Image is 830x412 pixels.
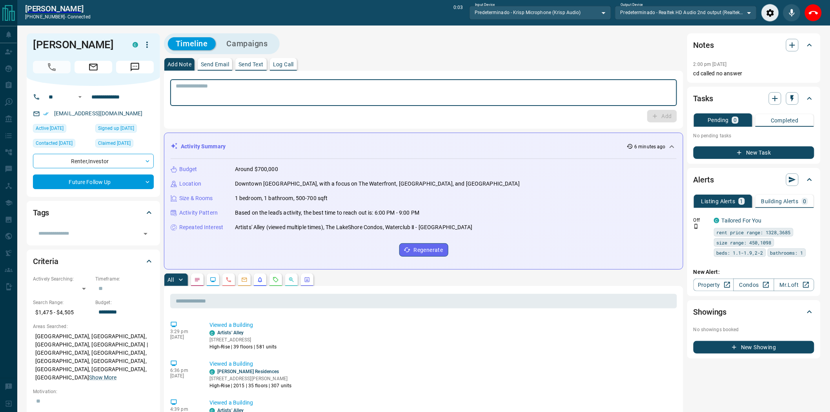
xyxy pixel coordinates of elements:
[635,143,666,150] p: 6 minutes ago
[33,38,121,51] h1: [PERSON_NAME]
[288,277,295,283] svg: Opportunities
[226,277,232,283] svg: Calls
[304,277,310,283] svg: Agent Actions
[621,2,643,7] label: Output Device
[805,4,822,22] div: End Call
[25,13,91,20] p: [PHONE_NUMBER] -
[693,217,709,224] p: Off
[734,279,774,291] a: Condos
[219,37,276,50] button: Campaigns
[693,306,727,318] h2: Showings
[75,92,85,102] button: Open
[241,277,248,283] svg: Emails
[273,62,294,67] p: Log Call
[235,180,520,188] p: Downtown [GEOGRAPHIC_DATA], with a focus on The Waterfront, [GEOGRAPHIC_DATA], and [GEOGRAPHIC_DATA]
[693,341,814,354] button: New Showing
[33,206,49,219] h2: Tags
[717,249,763,257] span: beds: 1.1-1.9,2-2
[133,42,138,47] div: condos.ca
[43,111,49,117] svg: Email Verified
[170,329,198,334] p: 3:29 pm
[783,4,801,22] div: Mute
[95,275,154,283] p: Timeframe:
[167,62,191,67] p: Add Note
[36,124,64,132] span: Active [DATE]
[708,117,729,123] p: Pending
[693,303,814,321] div: Showings
[33,61,71,73] span: Call
[33,252,154,271] div: Criteria
[235,223,472,232] p: Artists' Alley (viewed multiple times), The LakeShore Condos, Waterclub Ⅱ - [GEOGRAPHIC_DATA]
[54,110,143,117] a: [EMAIL_ADDRESS][DOMAIN_NAME]
[95,299,154,306] p: Budget:
[693,36,814,55] div: Notes
[167,277,174,283] p: All
[116,61,154,73] span: Message
[33,175,154,189] div: Future Follow Up
[771,118,799,123] p: Completed
[693,89,814,108] div: Tasks
[217,330,244,335] a: Artists' Alley
[770,249,803,257] span: bathrooms: 1
[693,130,814,142] p: No pending tasks
[693,268,814,276] p: New Alert:
[33,388,154,395] p: Motivation:
[693,69,814,78] p: cd called no answer
[693,224,699,229] svg: Push Notification Only
[98,124,134,132] span: Signed up [DATE]
[33,275,91,283] p: Actively Searching:
[453,4,463,22] p: 0:03
[170,368,198,373] p: 6:36 pm
[179,194,213,202] p: Size & Rooms
[693,326,814,333] p: No showings booked
[235,165,278,173] p: Around $700,000
[693,279,734,291] a: Property
[170,407,198,412] p: 4:39 pm
[179,209,218,217] p: Activity Pattern
[693,173,714,186] h2: Alerts
[615,6,757,19] div: Predeterminado - Realtek HD Audio 2nd output (Realtek(R) Audio)
[740,199,743,204] p: 1
[181,142,226,151] p: Activity Summary
[717,239,772,246] span: size range: 450,1098
[89,374,116,382] button: Show More
[761,199,799,204] p: Building Alerts
[257,277,263,283] svg: Listing Alerts
[140,228,151,239] button: Open
[209,321,674,329] p: Viewed a Building
[693,39,714,51] h2: Notes
[693,170,814,189] div: Alerts
[209,375,292,382] p: [STREET_ADDRESS][PERSON_NAME]
[273,277,279,283] svg: Requests
[33,203,154,222] div: Tags
[714,218,719,223] div: condos.ca
[693,92,713,105] h2: Tasks
[761,4,779,22] div: Audio Settings
[803,199,806,204] p: 0
[209,360,674,368] p: Viewed a Building
[475,2,495,7] label: Input Device
[722,217,762,224] a: Tailored For You
[194,277,200,283] svg: Notes
[210,277,216,283] svg: Lead Browsing Activity
[170,334,198,340] p: [DATE]
[36,139,73,147] span: Contacted [DATE]
[33,124,91,135] div: Fri Aug 08 2025
[235,194,328,202] p: 1 bedroom, 1 bathroom, 500-700 sqft
[33,139,91,150] div: Wed Jun 11 2025
[98,139,131,147] span: Claimed [DATE]
[170,373,198,379] p: [DATE]
[209,336,277,343] p: [STREET_ADDRESS]
[399,243,448,257] button: Regenerate
[25,4,91,13] a: [PERSON_NAME]
[209,369,215,375] div: condos.ca
[33,306,91,319] p: $1,475 - $4,505
[701,199,735,204] p: Listing Alerts
[238,62,264,67] p: Send Text
[168,37,216,50] button: Timeline
[33,330,154,384] p: [GEOGRAPHIC_DATA], [GEOGRAPHIC_DATA], [GEOGRAPHIC_DATA], [GEOGRAPHIC_DATA] | [GEOGRAPHIC_DATA], [...
[95,139,154,150] div: Mon Mar 21 2022
[179,165,197,173] p: Budget
[717,228,791,236] span: rent price range: 1328,3685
